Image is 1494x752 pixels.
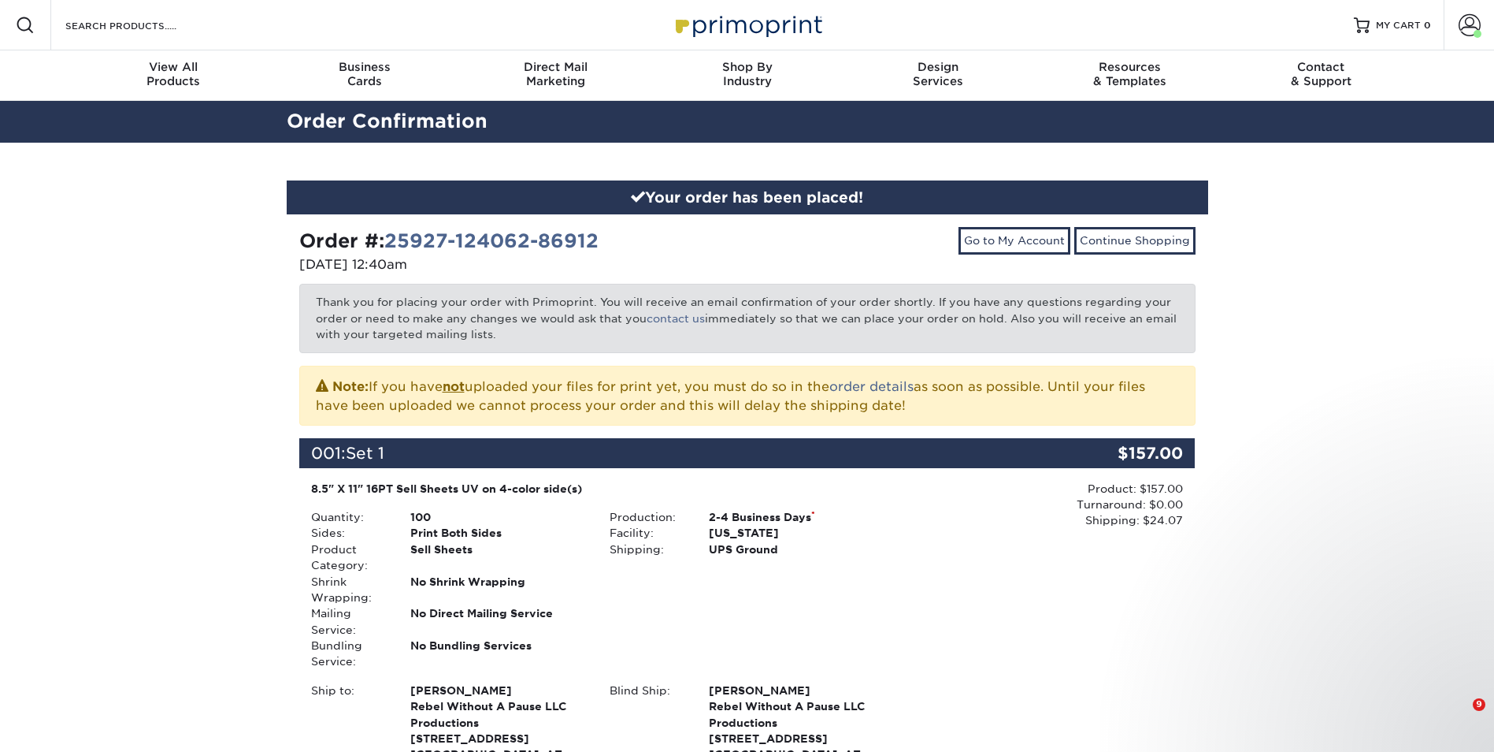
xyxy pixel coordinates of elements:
b: not [443,379,465,394]
div: Products [78,60,269,88]
a: Direct MailMarketing [460,50,651,101]
span: Set 1 [346,444,384,463]
div: Bundling Service: [299,638,399,670]
div: Sides: [299,525,399,541]
div: Your order has been placed! [287,181,1208,215]
p: [DATE] 12:40am [299,255,736,274]
span: Shop By [651,60,843,74]
div: Facility: [598,525,697,541]
div: No Direct Mailing Service [399,605,598,638]
div: & Templates [1034,60,1225,88]
div: No Shrink Wrapping [399,574,598,606]
span: MY CART [1376,19,1421,32]
div: 001: [299,438,1046,468]
a: Resources& Templates [1034,50,1225,101]
div: Marketing [460,60,651,88]
img: Primoprint [669,8,826,42]
div: No Bundling Services [399,638,598,670]
span: Business [269,60,460,74]
div: Print Both Sides [399,525,598,541]
p: If you have uploaded your files for print yet, you must do so in the as soon as possible. Until y... [316,376,1179,415]
span: Design [843,60,1034,74]
div: Product: $157.00 Turnaround: $0.00 Shipping: $24.07 [896,481,1183,529]
a: BusinessCards [269,50,460,101]
span: Rebel Without A Pause LLC Productions [709,698,884,731]
a: View AllProducts [78,50,269,101]
a: DesignServices [843,50,1034,101]
input: SEARCH PRODUCTS..... [64,16,217,35]
a: Continue Shopping [1074,227,1196,254]
p: Thank you for placing your order with Primoprint. You will receive an email confirmation of your ... [299,284,1196,352]
a: Go to My Account [958,227,1070,254]
h2: Order Confirmation [275,107,1220,136]
a: 25927-124062-86912 [384,229,599,252]
div: $157.00 [1046,438,1196,468]
span: [PERSON_NAME] [410,683,586,698]
div: Production: [598,509,697,525]
strong: Note: [332,379,369,394]
span: [PERSON_NAME] [709,683,884,698]
div: UPS Ground [697,542,896,557]
span: [STREET_ADDRESS] [410,731,586,746]
a: Contact& Support [1225,50,1417,101]
span: 9 [1473,698,1485,711]
span: Contact [1225,60,1417,74]
div: 2-4 Business Days [697,509,896,525]
div: Quantity: [299,509,399,525]
div: Services [843,60,1034,88]
a: order details [829,379,914,394]
span: 0 [1424,20,1431,31]
a: Shop ByIndustry [651,50,843,101]
div: 8.5" X 11" 16PT Sell Sheets UV on 4-color side(s) [311,481,885,497]
span: Rebel Without A Pause LLC Productions [410,698,586,731]
div: & Support [1225,60,1417,88]
div: Cards [269,60,460,88]
iframe: Intercom live chat [1440,698,1478,736]
div: [US_STATE] [697,525,896,541]
div: 100 [399,509,598,525]
div: Industry [651,60,843,88]
div: Sell Sheets [399,542,598,574]
a: contact us [647,312,705,325]
div: Mailing Service: [299,605,399,638]
span: Direct Mail [460,60,651,74]
div: Shrink Wrapping: [299,574,399,606]
span: View All [78,60,269,74]
span: Resources [1034,60,1225,74]
div: Product Category: [299,542,399,574]
span: [STREET_ADDRESS] [709,731,884,746]
div: Shipping: [598,542,697,557]
strong: Order #: [299,229,599,252]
